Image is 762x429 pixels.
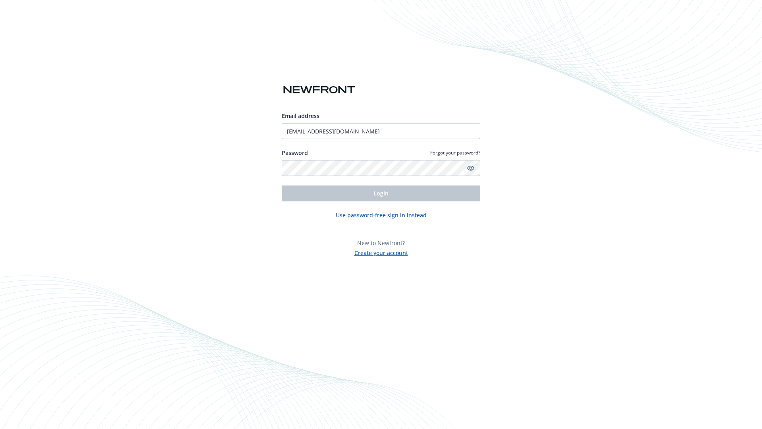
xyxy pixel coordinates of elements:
span: Login [373,189,389,197]
input: Enter your email [282,123,480,139]
input: Enter your password [282,160,480,176]
button: Create your account [354,247,408,257]
button: Login [282,186,480,201]
a: Show password [466,163,475,173]
img: Newfront logo [282,83,357,97]
a: Forgot your password? [430,149,480,156]
span: New to Newfront? [357,239,405,247]
span: Email address [282,112,319,120]
button: Use password-free sign in instead [336,211,427,219]
label: Password [282,149,308,157]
